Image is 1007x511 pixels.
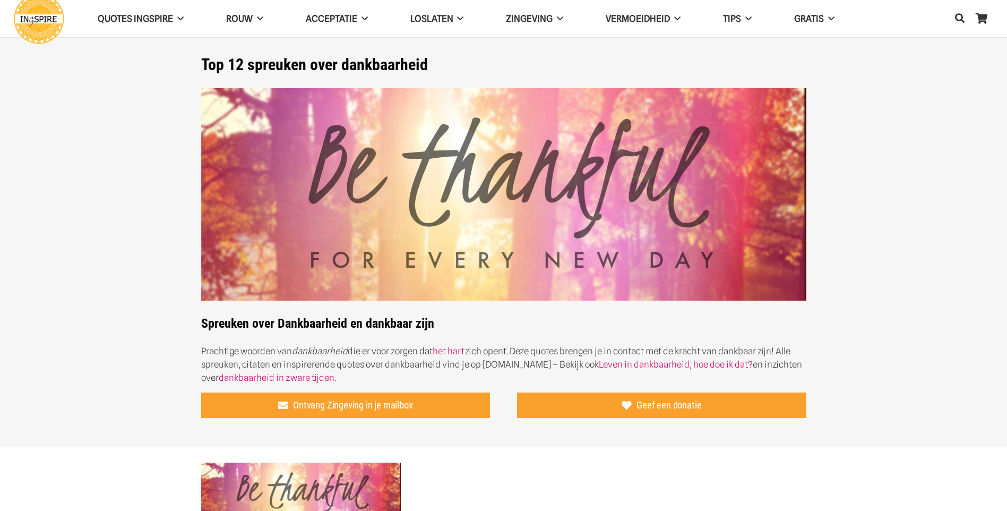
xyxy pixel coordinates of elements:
[98,13,173,24] span: QUOTES INGSPIRE
[293,399,412,411] span: Ontvang Zingeving in je mailbox
[285,5,389,32] a: Acceptatie
[201,88,806,331] strong: Spreuken over Dankbaarheid en dankbaar zijn
[201,55,806,74] h1: Top 12 spreuken over dankbaarheid
[517,393,806,418] a: Geef een donatie
[226,13,253,24] span: ROUW
[599,359,753,370] a: Leven in dankbaarheid, hoe doe ik dat?
[773,5,856,32] a: GRATIS
[949,6,970,31] a: Zoeken
[433,346,465,356] a: het hart
[584,5,702,32] a: VERMOEIDHEID
[201,88,806,301] img: De mooiste spreuken van Ingspire over Dankbaarheid en Dankbaar zijn
[636,399,701,411] span: Geef een donatie
[201,464,401,474] a: Wijsheid – Er gewoon te zijn is een zegen. Te mogen leven is heilig.
[306,13,357,24] span: Acceptatie
[794,13,824,24] span: GRATIS
[205,5,285,32] a: ROUW
[76,5,205,32] a: QUOTES INGSPIRE
[723,13,741,24] span: TIPS
[201,345,806,385] p: Prachtige woorden van die er voor zorgen dat zich opent. Deze quotes brengen je in contact met de...
[485,5,584,32] a: Zingeving
[606,13,670,24] span: VERMOEIDHEID
[219,372,334,383] a: dankbaarheid in zware tijden
[506,13,553,24] span: Zingeving
[292,346,348,356] em: dankbaarheid
[201,393,490,418] a: Ontvang Zingeving in je mailbox
[410,13,453,24] span: Loslaten
[702,5,773,32] a: TIPS
[389,5,485,32] a: Loslaten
